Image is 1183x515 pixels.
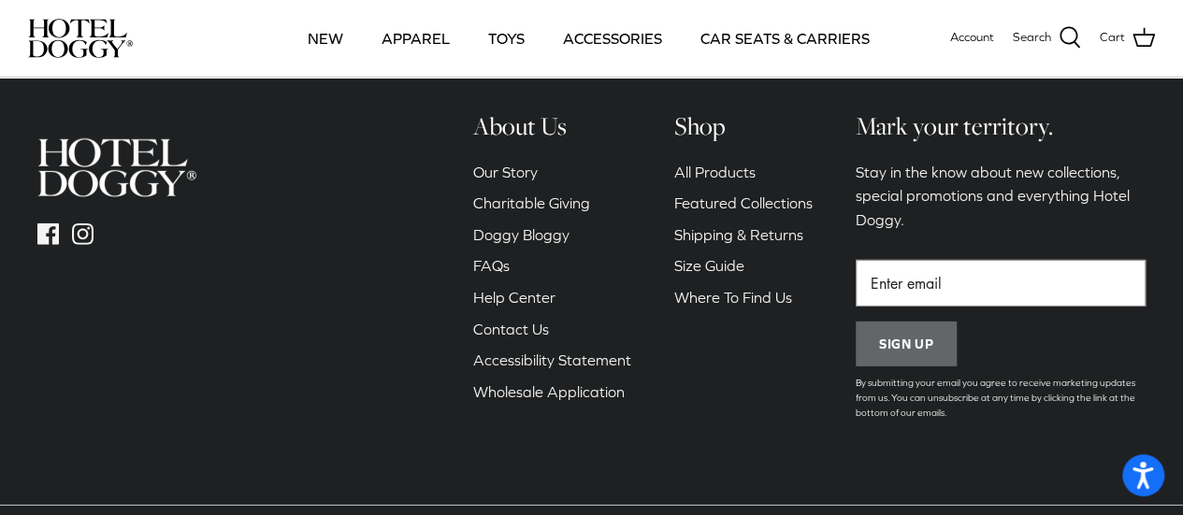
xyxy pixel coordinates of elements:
h6: Mark your territory. [856,110,1146,142]
a: Help Center [473,289,555,306]
a: Instagram [72,223,94,245]
a: TOYS [471,7,541,70]
p: By submitting your email you agree to receive marketing updates from us. You can unsubscribe at a... [856,376,1146,421]
a: NEW [291,7,360,70]
div: Secondary navigation [454,110,650,439]
a: ACCESSORIES [546,7,679,70]
a: Shipping & Returns [674,226,803,243]
a: Cart [1100,26,1155,50]
a: Charitable Giving [473,194,590,211]
a: Where To Find Us [674,289,792,306]
div: Primary navigation [278,7,900,70]
a: All Products [674,164,756,180]
a: Wholesale Application [473,383,625,400]
button: Sign up [856,322,957,366]
a: CAR SEATS & CARRIERS [684,7,887,70]
span: Account [950,30,994,44]
img: hoteldoggycom [37,138,196,197]
a: Accessibility Statement [473,351,631,368]
a: Contact Us [473,321,549,337]
h6: About Us [473,110,631,142]
span: Search [1013,28,1051,48]
a: Search [1013,26,1081,50]
a: APPAREL [365,7,467,70]
input: Email [856,260,1146,307]
span: Cart [1100,28,1125,48]
img: hoteldoggycom [28,19,133,58]
a: Doggy Bloggy [473,226,570,243]
a: Our Story [473,164,538,180]
p: Stay in the know about new collections, special promotions and everything Hotel Doggy. [856,161,1146,233]
h6: Shop [674,110,813,142]
a: Size Guide [674,257,744,274]
a: Facebook [37,223,59,245]
div: Secondary navigation [656,110,831,439]
a: Account [950,28,994,48]
a: Featured Collections [674,194,813,211]
a: FAQs [473,257,510,274]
